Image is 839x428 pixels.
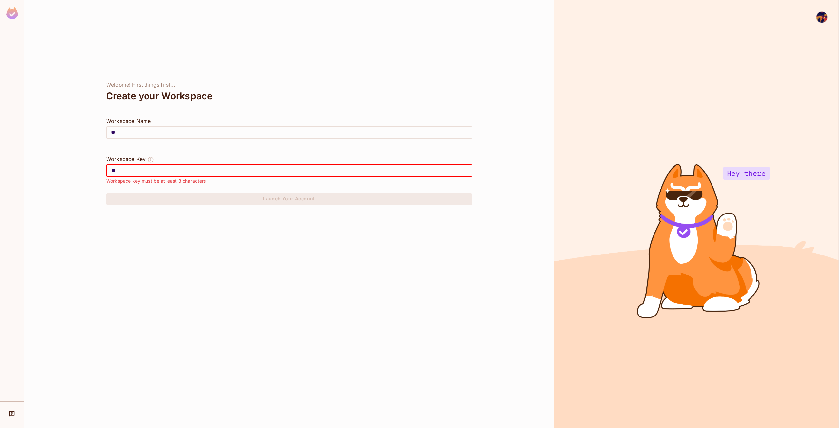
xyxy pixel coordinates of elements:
[106,117,472,125] div: Workspace Name
[106,82,472,88] div: Welcome! First things first...
[106,177,472,184] div: Workspace key must be at least 3 characters
[5,407,19,420] div: Help & Updates
[106,88,472,104] div: Create your Workspace
[106,193,472,205] button: Launch Your Account
[6,7,18,19] img: SReyMgAAAABJRU5ErkJggg==
[816,12,827,23] img: matias aristimuño
[106,155,146,163] div: Workspace Key
[147,155,154,164] button: The Workspace Key is unique, and serves as the identifier of your workspace.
